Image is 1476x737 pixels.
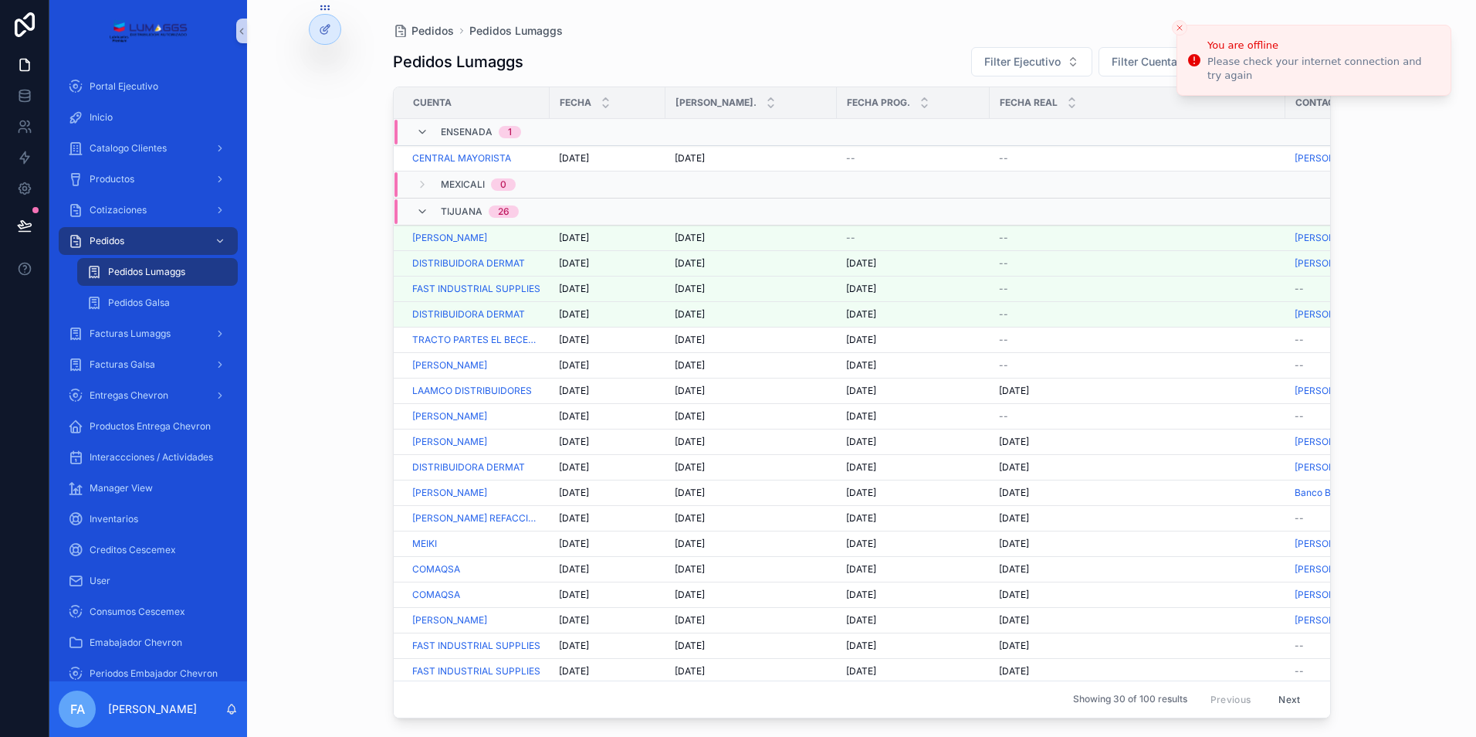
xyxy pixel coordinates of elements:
[675,512,705,525] span: [DATE]
[559,640,656,652] a: [DATE]
[559,461,656,474] a: [DATE]
[846,152,855,165] span: --
[1295,563,1369,576] a: [PERSON_NAME]
[1295,410,1304,423] span: --
[846,436,876,448] span: [DATE]
[90,358,155,371] span: Facturas Galsa
[1295,538,1396,550] a: [PERSON_NAME]
[675,232,705,244] span: [DATE]
[675,589,705,601] span: [DATE]
[412,589,460,601] a: COMAQSA
[59,73,238,100] a: Portal Ejecutivo
[559,410,589,423] span: [DATE]
[999,359,1276,372] a: --
[999,589,1276,601] a: [DATE]
[999,334,1008,346] span: --
[90,482,153,494] span: Manager View
[675,152,828,165] a: [DATE]
[1172,20,1187,36] button: Close toast
[675,308,705,321] span: [DATE]
[559,257,589,270] span: [DATE]
[412,538,437,550] a: MEIKI
[1295,283,1304,295] span: --
[412,359,487,372] a: [PERSON_NAME]
[559,512,589,525] span: [DATE]
[412,385,532,397] a: LAAMCO DISTRIBUIDORES
[559,152,656,165] a: [DATE]
[1295,385,1369,397] span: [PERSON_NAME]
[675,436,705,448] span: [DATE]
[1295,614,1396,627] a: [PERSON_NAME]
[559,563,656,576] a: [DATE]
[1295,152,1369,165] a: [PERSON_NAME]
[559,232,589,244] span: [DATE]
[559,359,589,372] span: [DATE]
[846,232,980,244] a: --
[846,359,876,372] span: [DATE]
[412,563,540,576] a: COMAQSA
[441,126,493,138] span: Ensenada
[1295,487,1370,499] a: Banco Bvld 2000
[675,512,828,525] a: [DATE]
[412,614,487,627] a: [PERSON_NAME]
[412,563,460,576] a: COMAQSA
[999,487,1029,499] span: [DATE]
[846,487,876,499] span: [DATE]
[1295,308,1369,321] span: [PERSON_NAME]
[999,410,1276,423] a: --
[412,283,540,295] span: FAST INDUSTRIAL SUPPLIES
[411,23,454,39] span: Pedidos
[999,512,1276,525] a: [DATE]
[846,589,876,601] span: [DATE]
[412,538,540,550] a: MEIKI
[846,563,980,576] a: [DATE]
[77,258,238,286] a: Pedidos Lumaggs
[846,283,980,295] a: [DATE]
[412,512,540,525] a: [PERSON_NAME] REFACCIONES
[1295,257,1369,270] span: [PERSON_NAME]
[999,461,1276,474] a: [DATE]
[675,538,828,550] a: [DATE]
[109,19,187,43] img: App logo
[999,334,1276,346] a: --
[559,410,656,423] a: [DATE]
[675,538,705,550] span: [DATE]
[999,538,1276,550] a: [DATE]
[559,538,656,550] a: [DATE]
[559,487,656,499] a: [DATE]
[412,257,540,270] a: DISTRIBUIDORA DERMAT
[412,461,525,474] a: DISTRIBUIDORA DERMAT
[1295,614,1369,627] span: [PERSON_NAME]
[412,359,540,372] a: [PERSON_NAME]
[59,598,238,626] a: Consumos Cescemex
[846,538,980,550] a: [DATE]
[90,142,167,155] span: Catalogo Clientes
[77,289,238,317] a: Pedidos Galsa
[49,62,247,681] div: scrollable content
[999,410,1008,423] span: --
[846,512,980,525] a: [DATE]
[1295,283,1396,295] a: --
[412,385,540,397] a: LAAMCO DISTRIBUIDORES
[999,461,1029,474] span: [DATE]
[59,134,238,162] a: Catalogo Clientes
[412,410,487,423] a: [PERSON_NAME]
[846,538,876,550] span: [DATE]
[675,461,705,474] span: [DATE]
[675,385,705,397] span: [DATE]
[675,283,705,295] span: [DATE]
[393,23,454,39] a: Pedidos
[559,232,656,244] a: [DATE]
[1295,436,1369,448] a: [PERSON_NAME]
[559,385,589,397] span: [DATE]
[412,410,540,423] a: [PERSON_NAME]
[412,640,540,652] a: FAST INDUSTRIAL SUPPLIES
[675,410,828,423] a: [DATE]
[90,637,182,649] span: Emabajador Chevron
[1295,232,1396,244] a: [PERSON_NAME]
[412,257,525,270] a: DISTRIBUIDORA DERMAT
[846,614,876,627] span: [DATE]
